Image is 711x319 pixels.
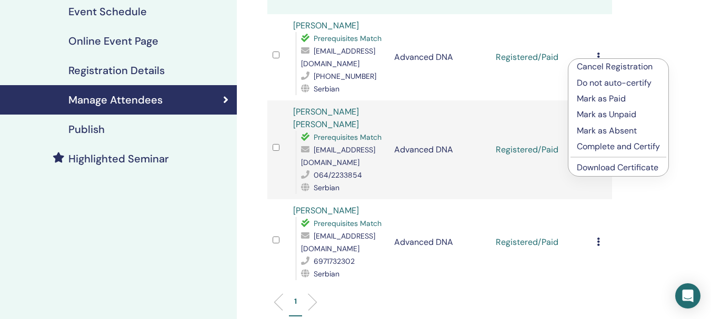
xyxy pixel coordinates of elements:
span: 064/2233854 [314,170,362,180]
p: Mark as Absent [577,125,660,137]
p: 1 [294,296,297,307]
a: Download Certificate [577,162,658,173]
p: Mark as Unpaid [577,108,660,121]
p: Complete and Certify [577,140,660,153]
h4: Event Schedule [68,5,147,18]
span: Prerequisites Match [314,219,382,228]
a: [PERSON_NAME] [293,205,359,216]
td: Advanced DNA [389,100,490,199]
div: Open Intercom Messenger [675,283,700,308]
span: Prerequisites Match [314,34,382,43]
span: [PHONE_NUMBER] [314,71,376,81]
span: Serbian [314,84,339,94]
span: [EMAIL_ADDRESS][DOMAIN_NAME] [301,46,375,68]
p: Mark as Paid [577,92,660,105]
span: Serbian [314,183,339,192]
h4: Manage Attendees [68,94,163,106]
a: [PERSON_NAME] [293,20,359,31]
span: [EMAIL_ADDRESS][DOMAIN_NAME] [301,145,375,167]
a: [PERSON_NAME] [PERSON_NAME] [293,106,359,130]
h4: Highlighted Seminar [68,152,169,165]
p: Cancel Registration [577,60,660,73]
td: Advanced DNA [389,199,490,285]
span: 6971732302 [314,256,355,266]
td: Advanced DNA [389,14,490,100]
p: Do not auto-certify [577,77,660,89]
span: Serbian [314,269,339,279]
h4: Online Event Page [68,35,158,47]
h4: Registration Details [68,64,165,77]
span: [EMAIL_ADDRESS][DOMAIN_NAME] [301,231,375,253]
span: Prerequisites Match [314,132,382,142]
h4: Publish [68,123,105,136]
